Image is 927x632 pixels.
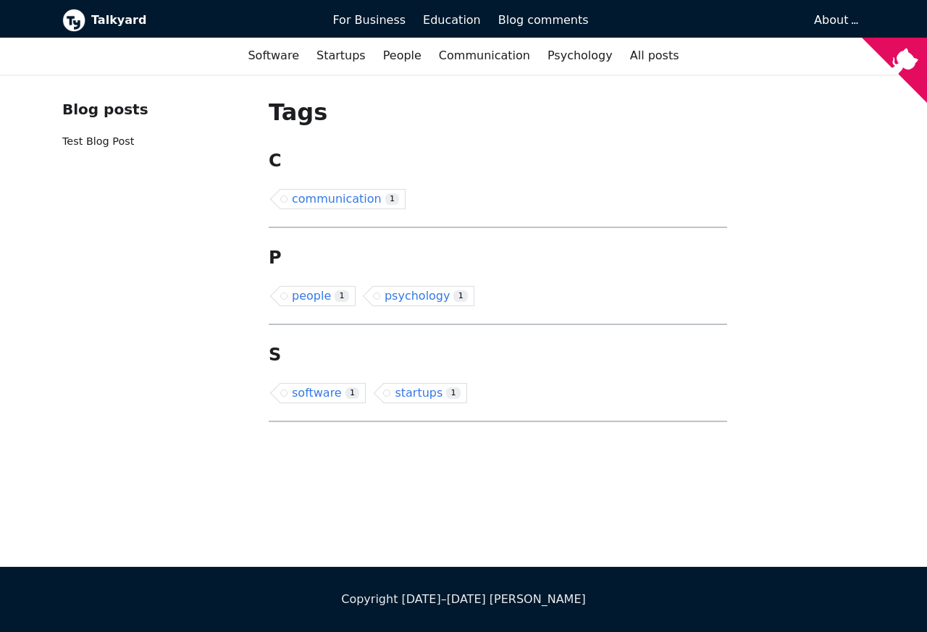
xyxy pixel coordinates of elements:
[91,11,312,30] b: Talkyard
[345,387,360,400] span: 1
[269,344,727,366] h2: S
[308,43,374,68] a: Startups
[423,13,481,27] span: Education
[62,9,312,32] a: Talkyard logoTalkyard
[62,98,246,122] div: Blog posts
[383,383,467,403] a: startups1
[62,135,134,147] a: Test Blog Post
[239,43,308,68] a: Software
[280,189,406,209] a: communication1
[335,290,349,303] span: 1
[324,8,414,33] a: For Business
[332,13,406,27] span: For Business
[62,98,246,162] nav: Blog recent posts navigation
[280,286,356,306] a: people1
[280,383,366,403] a: software1
[269,150,727,172] h2: C
[814,13,856,27] a: About
[539,43,621,68] a: Psychology
[373,286,474,306] a: psychology1
[490,8,597,33] a: Blog comments
[385,193,400,206] span: 1
[621,43,688,68] a: All posts
[269,98,727,127] h1: Tags
[269,247,727,269] h2: P
[414,8,490,33] a: Education
[498,13,589,27] span: Blog comments
[62,590,865,609] div: Copyright [DATE]–[DATE] [PERSON_NAME]
[374,43,430,68] a: People
[62,9,85,32] img: Talkyard logo
[446,387,461,400] span: 1
[430,43,539,68] a: Communication
[453,290,468,303] span: 1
